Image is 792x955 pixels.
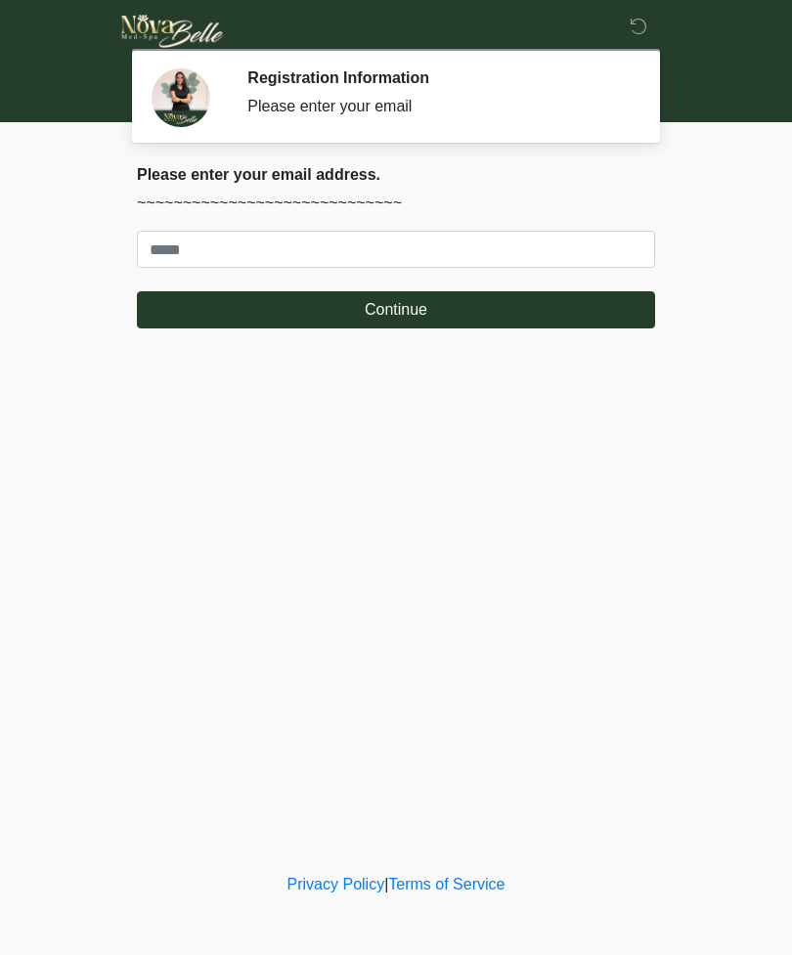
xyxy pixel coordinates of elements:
button: Continue [137,291,655,328]
a: Privacy Policy [287,876,385,892]
img: Novabelle medspa Logo [117,15,228,48]
div: Please enter your email [247,95,626,118]
h2: Please enter your email address. [137,165,655,184]
p: ~~~~~~~~~~~~~~~~~~~~~~~~~~~~~ [137,192,655,215]
h2: Registration Information [247,68,626,87]
img: Agent Avatar [152,68,210,127]
a: | [384,876,388,892]
a: Terms of Service [388,876,505,892]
